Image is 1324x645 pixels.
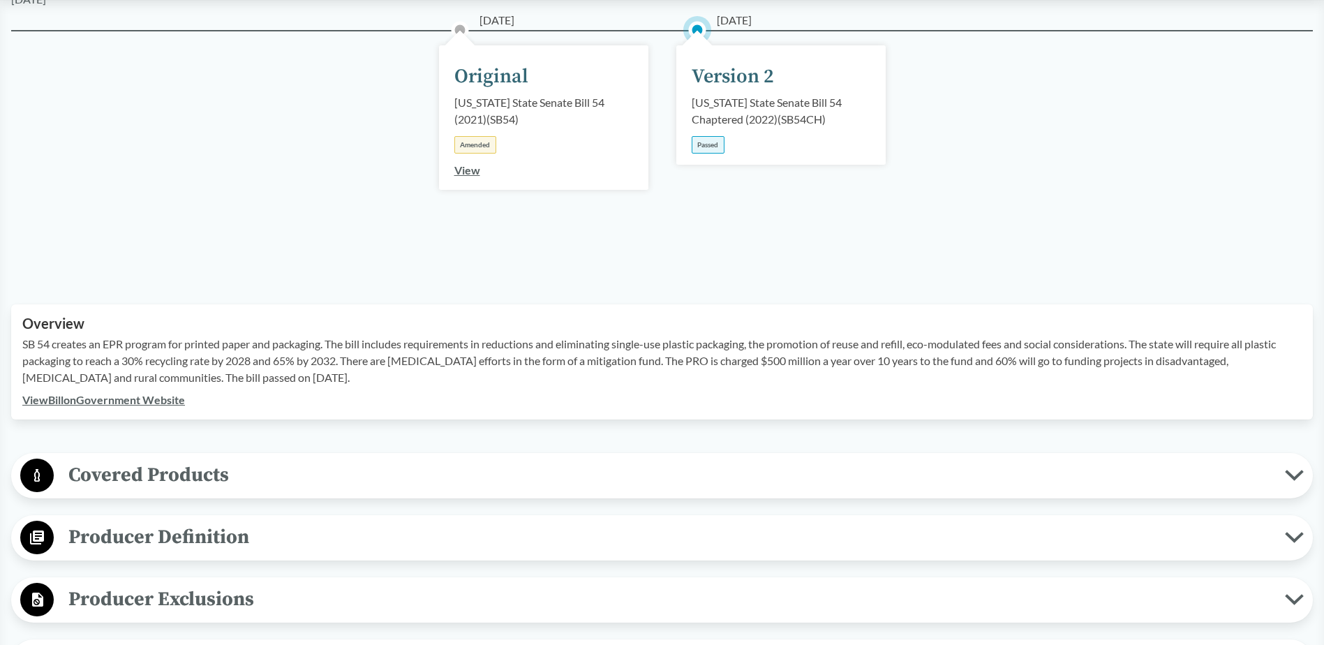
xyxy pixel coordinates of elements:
div: Amended [454,136,496,154]
button: Producer Exclusions [16,582,1308,618]
p: SB 54 creates an EPR program for printed paper and packaging. The bill includes requirements in r... [22,336,1302,386]
span: Producer Exclusions [54,584,1285,615]
div: Passed [692,136,724,154]
h2: Overview [22,316,1302,332]
span: [DATE] [479,12,514,29]
div: [US_STATE] State Senate Bill 54 (2021) ( SB54 ) [454,94,633,128]
a: View [454,163,480,177]
button: Producer Definition [16,520,1308,556]
span: Covered Products [54,459,1285,491]
button: Covered Products [16,458,1308,494]
span: Producer Definition [54,521,1285,553]
div: [US_STATE] State Senate Bill 54 Chaptered (2022) ( SB54CH ) [692,94,870,128]
a: ViewBillonGovernment Website [22,393,185,406]
span: [DATE] [717,12,752,29]
div: Original [454,62,528,91]
div: Version 2 [692,62,774,91]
